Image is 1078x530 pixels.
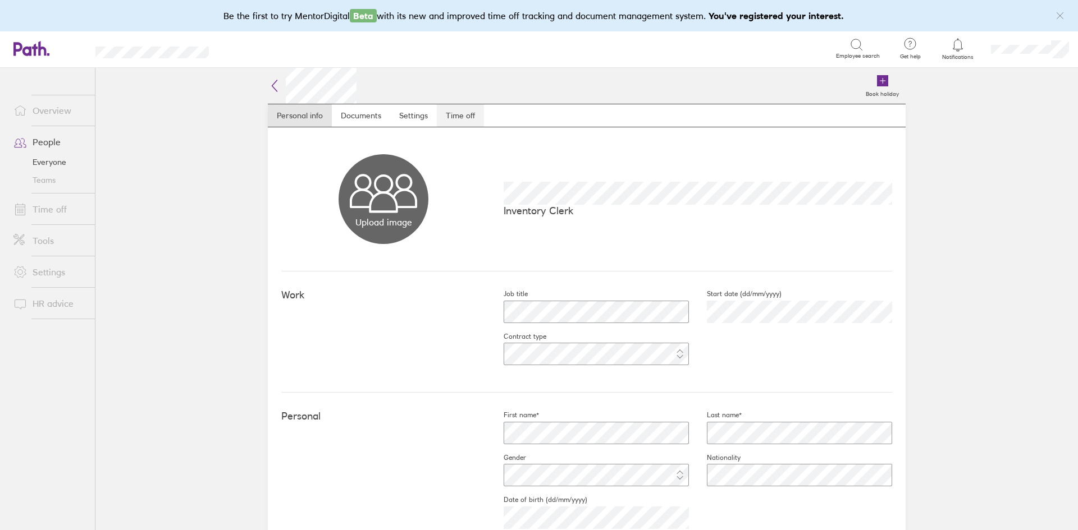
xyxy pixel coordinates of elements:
label: Job title [486,289,528,298]
a: Time off [4,198,95,220]
a: Notifications [940,37,976,61]
label: Start date (dd/mm/yyyy) [689,289,782,298]
h4: Personal [281,411,486,422]
label: Date of birth (dd/mm/yyyy) [486,495,587,504]
label: Book holiday [859,87,906,98]
a: Overview [4,99,95,122]
a: Tools [4,229,95,252]
h4: Work [281,289,486,301]
label: Contract type [486,332,546,341]
a: HR advice [4,292,95,315]
div: Search [239,43,268,53]
a: Teams [4,171,95,189]
label: Gender [486,453,526,462]
div: Be the first to try MentorDigital with its new and improved time off tracking and document manage... [223,9,855,22]
label: Last name* [689,411,742,420]
a: Settings [390,104,437,127]
span: Notifications [940,54,976,61]
span: Get help [892,53,929,60]
p: Inventory Clerk [504,205,892,216]
span: Beta [350,9,377,22]
a: Settings [4,261,95,283]
label: Nationality [689,453,741,462]
label: First name* [486,411,539,420]
a: People [4,131,95,153]
a: Personal info [268,104,332,127]
b: You've registered your interest. [709,10,844,21]
a: Time off [437,104,484,127]
a: Book holiday [859,68,906,104]
a: Documents [332,104,390,127]
a: Everyone [4,153,95,171]
span: Employee search [836,53,880,59]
